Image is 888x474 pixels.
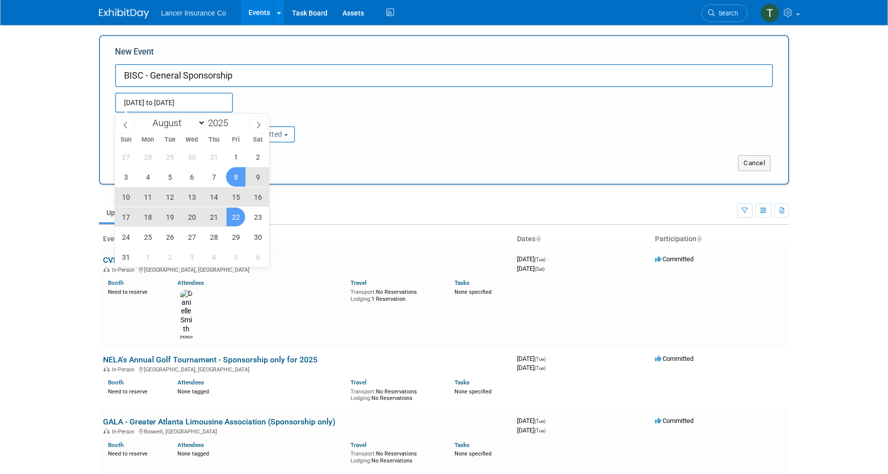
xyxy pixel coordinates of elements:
[99,203,157,222] a: Upcoming38
[177,379,204,386] a: Attendees
[103,267,109,272] img: In-Person Event
[112,428,137,435] span: In-Person
[226,147,245,167] span: August 1, 2025
[547,417,548,424] span: -
[203,137,225,143] span: Thu
[547,255,548,263] span: -
[454,388,491,395] span: None specified
[454,450,491,457] span: None specified
[760,4,779,23] img: Terrence Forrest
[112,366,137,373] span: In-Person
[655,355,693,362] span: Committed
[115,64,773,87] input: Name of Trade Show / Conference
[182,247,201,267] span: September 3, 2025
[204,187,223,207] span: August 14, 2025
[655,255,693,263] span: Committed
[116,207,135,227] span: August 17, 2025
[350,289,376,295] span: Transport:
[182,167,201,187] span: August 6, 2025
[248,227,267,247] span: August 30, 2025
[138,227,157,247] span: August 25, 2025
[108,279,123,286] a: Booth
[204,247,223,267] span: September 4, 2025
[160,207,179,227] span: August 19, 2025
[350,388,376,395] span: Transport:
[103,265,509,273] div: [GEOGRAPHIC_DATA], [GEOGRAPHIC_DATA]
[180,289,192,334] img: Danielle Smith
[180,334,192,340] div: Danielle Smith
[248,187,267,207] span: August 16, 2025
[696,235,701,243] a: Sort by Participation Type
[350,450,376,457] span: Transport:
[115,137,137,143] span: Sun
[103,355,317,364] a: NELA's Annual Golf Tournament - Sponsorship only for 2025
[182,207,201,227] span: August 20, 2025
[182,147,201,167] span: July 30, 2025
[160,227,179,247] span: August 26, 2025
[115,46,154,62] label: New Event
[534,257,545,262] span: (Tue)
[115,93,233,113] input: Start Date - End Date
[225,137,247,143] span: Fri
[454,279,469,286] a: Tasks
[99,231,513,248] th: Event
[177,279,204,286] a: Attendees
[160,247,179,267] span: September 2, 2025
[182,227,201,247] span: August 27, 2025
[177,386,343,395] div: None tagged
[517,364,545,371] span: [DATE]
[226,227,245,247] span: August 29, 2025
[350,441,366,448] a: Travel
[454,441,469,448] a: Tasks
[116,187,135,207] span: August 10, 2025
[115,113,212,126] div: Attendance / Format:
[116,147,135,167] span: July 27, 2025
[534,365,545,371] span: (Tue)
[138,147,157,167] span: July 28, 2025
[204,167,223,187] span: August 7, 2025
[350,296,371,302] span: Lodging:
[701,5,747,22] a: Search
[108,386,162,395] div: Need to reserve
[715,10,738,17] span: Search
[247,137,269,143] span: Sat
[350,395,371,401] span: Lodging:
[651,231,789,248] th: Participation
[177,441,204,448] a: Attendees
[738,155,770,171] button: Cancel
[226,207,245,227] span: August 22, 2025
[99,9,149,19] img: ExhibitDay
[517,355,548,362] span: [DATE]
[350,457,371,464] span: Lodging:
[108,441,123,448] a: Booth
[138,247,157,267] span: September 1, 2025
[350,386,439,402] div: No Reservations No Reservations
[517,417,548,424] span: [DATE]
[160,187,179,207] span: August 12, 2025
[248,207,267,227] span: August 23, 2025
[204,227,223,247] span: August 28, 2025
[103,365,509,373] div: [GEOGRAPHIC_DATA], [GEOGRAPHIC_DATA]
[204,147,223,167] span: July 31, 2025
[116,247,135,267] span: August 31, 2025
[108,379,123,386] a: Booth
[227,113,324,126] div: Participation:
[103,255,148,265] a: CVSA (NAIC)
[159,137,181,143] span: Tue
[226,187,245,207] span: August 15, 2025
[137,137,159,143] span: Mon
[534,266,544,272] span: (Sat)
[350,448,439,464] div: No Reservations No Reservations
[148,117,205,129] select: Month
[517,255,548,263] span: [DATE]
[454,289,491,295] span: None specified
[138,207,157,227] span: August 18, 2025
[205,117,235,129] input: Year
[116,227,135,247] span: August 24, 2025
[454,379,469,386] a: Tasks
[138,187,157,207] span: August 11, 2025
[534,428,545,433] span: (Tue)
[517,265,544,272] span: [DATE]
[350,279,366,286] a: Travel
[103,428,109,433] img: In-Person Event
